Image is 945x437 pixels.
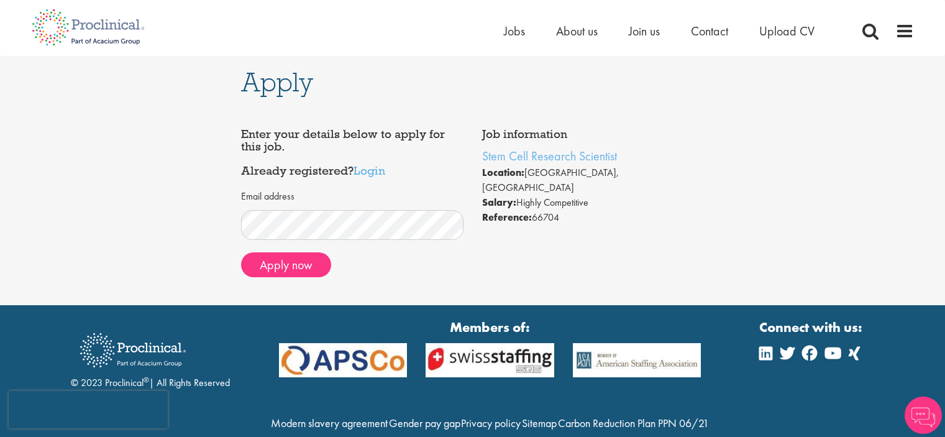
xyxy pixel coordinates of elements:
a: Contact [691,23,728,39]
img: Proclinical Recruitment [71,324,195,376]
li: Highly Competitive [482,195,705,210]
a: Sitemap [522,416,557,430]
a: Upload CV [759,23,815,39]
a: About us [556,23,598,39]
h4: Job information [482,128,705,140]
a: Modern slavery agreement [271,416,388,430]
a: Gender pay gap [389,416,460,430]
img: APSCo [270,343,417,377]
div: © 2023 Proclinical | All Rights Reserved [71,324,230,390]
iframe: reCAPTCHA [9,391,168,428]
a: Carbon Reduction Plan PPN 06/21 [558,416,709,430]
button: Apply now [241,252,331,277]
a: Stem Cell Research Scientist [482,148,617,164]
li: 66704 [482,210,705,225]
img: APSCo [416,343,564,377]
strong: Reference: [482,211,532,224]
h4: Enter your details below to apply for this job. Already registered? [241,128,463,177]
a: Join us [629,23,660,39]
li: [GEOGRAPHIC_DATA], [GEOGRAPHIC_DATA] [482,165,705,195]
strong: Salary: [482,196,516,209]
label: Email address [241,190,294,204]
span: Apply [241,65,313,99]
a: Privacy policy [461,416,521,430]
sup: ® [144,375,149,385]
strong: Connect with us: [759,318,865,337]
a: Login [354,163,385,178]
a: Jobs [504,23,525,39]
strong: Members of: [279,318,701,337]
strong: Location: [482,166,524,179]
img: APSCo [564,343,711,377]
img: Chatbot [905,397,942,434]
